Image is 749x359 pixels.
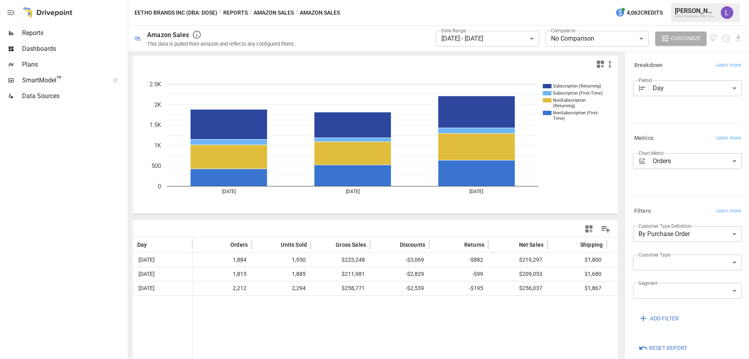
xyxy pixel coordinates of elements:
text: 1.5K [149,121,161,128]
label: Date Range [441,27,466,34]
label: Compare to [551,27,575,34]
text: 500 [151,162,161,169]
span: ™ [56,74,62,84]
div: / [219,8,222,18]
button: 4,062Credits [612,6,666,20]
span: -$99 [433,267,484,281]
div: Amazon Sales [147,31,189,39]
label: Period [639,77,652,84]
label: Customer Type Definition [639,223,691,229]
span: Discounts [400,241,425,249]
span: 1,950 [256,253,307,267]
text: 2K [154,101,161,108]
span: -$2,829 [374,267,425,281]
span: $223,248 [315,253,366,267]
span: [DATE] [137,281,188,295]
div: 🛍 [134,35,141,42]
span: $211,981 [315,267,366,281]
span: Learn more [716,61,741,69]
span: 1,815 [196,267,248,281]
span: Net Sales [519,241,544,249]
text: Time) [553,116,565,121]
text: 0 [158,183,161,190]
span: Customize [671,33,701,43]
img: Lindsay North [721,6,733,19]
h6: Breakdown [634,61,663,70]
span: $1,680 [551,267,603,281]
span: $1,800 [551,253,603,267]
span: Learn more [716,207,741,215]
span: 2,294 [256,281,307,295]
span: [DATE] [137,267,188,281]
span: $8 [611,253,662,267]
span: -$2,539 [374,281,425,295]
span: 1,885 [256,267,307,281]
span: Gross Sales [336,241,366,249]
span: -$882 [433,253,484,267]
span: $258,771 [315,281,366,295]
h6: Metrics [634,134,654,143]
span: Units Sold [281,241,307,249]
button: Reset Report [633,341,693,355]
span: $1,867 [551,281,603,295]
button: Sort [452,239,463,250]
span: 4,062 Credits [627,8,663,18]
span: ADD FILTER [650,314,679,324]
div: No Comparison [545,31,649,47]
label: Chart Metric [639,150,664,156]
button: Lindsay North [716,2,738,24]
text: NonSubscription [553,98,586,103]
text: (Returning) [553,103,575,108]
label: Segment [639,280,657,286]
button: Amazon Sales [254,8,294,18]
div: [DATE] - [DATE] [436,31,539,47]
text: [DATE] [346,189,360,194]
button: Sort [148,239,159,250]
text: [DATE] [222,189,236,194]
span: 1,884 [196,253,248,267]
span: $791 [611,281,662,295]
label: Customer Type [639,251,670,258]
text: 1K [154,142,161,149]
button: Sort [568,239,579,250]
button: Sort [219,239,230,250]
span: Data Sources [22,91,126,101]
button: Sort [507,239,518,250]
span: Learn more [716,134,741,142]
div: This data is pulled from Amazon and reflects any configured filters. [147,41,295,47]
div: / [295,8,298,18]
div: Eetho Brands Inc (DBA: Dose) [675,15,716,18]
button: ADD FILTER [633,311,684,326]
span: $256,037 [492,281,544,295]
button: Reports [223,8,248,18]
div: / [249,8,252,18]
button: Sort [388,239,399,250]
span: -$195 [433,281,484,295]
button: Customize [655,32,706,46]
div: Day [653,80,742,96]
span: [DATE] [137,253,188,267]
span: $209,053 [492,267,544,281]
span: Shipping [580,241,603,249]
span: -$3,069 [374,253,425,267]
span: 2,212 [196,281,248,295]
svg: A chart. [133,72,610,214]
span: Dashboards [22,44,126,54]
span: Plans [22,60,126,69]
text: Subscription (Returning) [553,84,601,89]
button: Eetho Brands Inc (DBA: Dose) [134,8,217,18]
text: 2.5K [149,81,161,88]
div: [PERSON_NAME] [675,7,716,15]
button: Sort [269,239,280,250]
span: Returns [464,241,484,249]
span: $0 [611,267,662,281]
span: Day [137,241,147,249]
span: Reset Report [649,343,687,353]
button: Manage Columns [597,220,615,238]
button: View documentation [710,32,719,46]
span: Reports [22,28,126,38]
text: Subscription (First-Time) [553,91,603,96]
button: Download report [734,34,743,43]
